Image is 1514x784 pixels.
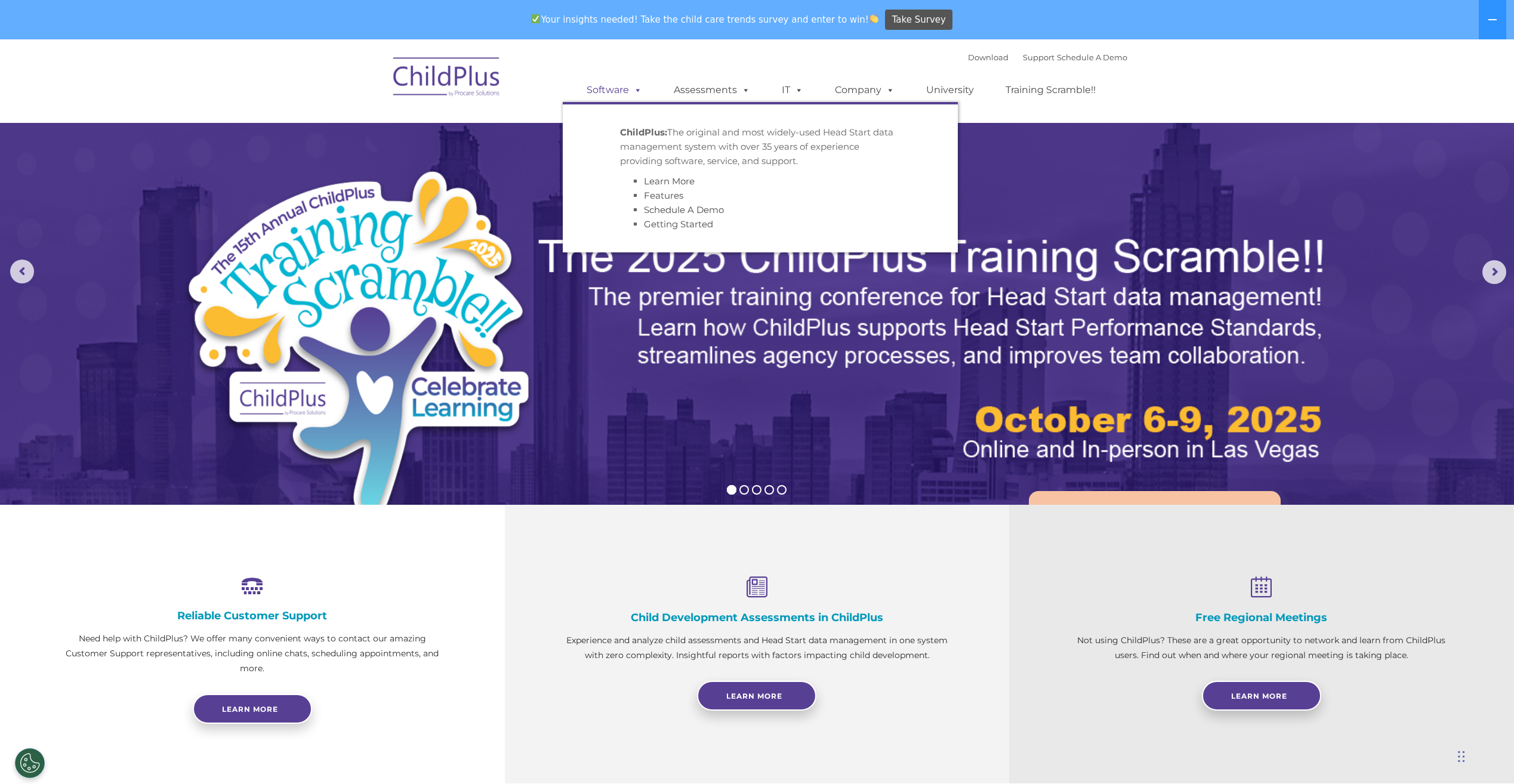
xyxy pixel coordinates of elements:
p: The original and most widely-used Head Start data management system with over 35 years of experie... [620,125,901,168]
div: Drag [1458,739,1465,774]
a: Download [968,53,1009,62]
span: Last name [166,79,202,88]
strong: ChildPlus: [620,126,667,138]
span: Learn more [222,705,278,714]
a: Take Survey [885,10,952,30]
span: Learn More [1231,692,1287,700]
a: Software [575,78,654,102]
span: Phone number [166,128,217,137]
span: Learn More [726,692,782,700]
a: Learn More [1029,491,1281,558]
h4: Free Regional Meetings [1069,611,1454,624]
h4: Child Development Assessments in ChildPlus [565,611,950,624]
a: Support [1023,53,1054,62]
img: ✅ [531,14,540,23]
a: Schedule A Demo [1057,53,1127,62]
font: | [968,53,1127,62]
a: Getting Started [644,218,713,230]
a: Schedule A Demo [644,204,724,215]
img: ChildPlus by Procare Solutions [387,49,507,109]
span: Your insights needed! Take the child care trends survey and enter to win! [526,8,884,31]
span: Take Survey [892,10,946,30]
a: Learn More [1202,681,1321,711]
a: Learn More [697,681,816,711]
img: 👏 [869,14,878,23]
a: Learn More [644,175,695,187]
a: University [914,78,986,102]
a: Features [644,190,683,201]
iframe: Chat Widget [1319,655,1514,784]
a: Company [823,78,906,102]
a: Learn more [193,694,312,724]
p: Not using ChildPlus? These are a great opportunity to network and learn from ChildPlus users. Fin... [1069,633,1454,663]
a: IT [770,78,815,102]
h4: Reliable Customer Support [60,609,445,622]
p: Need help with ChildPlus? We offer many convenient ways to contact our amazing Customer Support r... [60,631,445,676]
button: Cookies Settings [15,748,45,778]
p: Experience and analyze child assessments and Head Start data management in one system with zero c... [565,633,950,663]
a: Assessments [662,78,762,102]
a: Training Scramble!! [994,78,1108,102]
